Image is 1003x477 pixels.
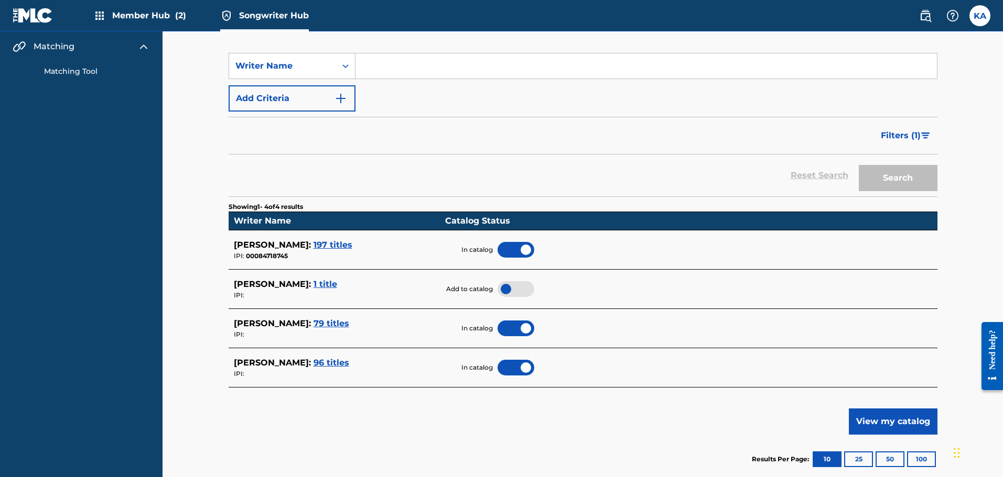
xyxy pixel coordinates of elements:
div: 00084718745 [234,251,440,261]
img: help [946,9,959,22]
span: In catalog [461,324,493,333]
td: Catalog Status [440,212,932,230]
img: Top Rightsholders [93,9,106,22]
button: View my catalog [849,408,937,435]
span: [PERSON_NAME] : [234,240,311,250]
img: Top Rightsholder [220,9,233,22]
img: filter [921,132,930,139]
button: Filters (1) [875,123,937,149]
span: In catalog [461,363,493,372]
img: MLC Logo [13,8,53,23]
span: IPI: [234,252,244,260]
p: Results Per Page: [752,454,812,464]
span: IPI: [234,330,244,338]
div: Help [942,5,963,26]
div: Writer Name [235,60,330,72]
img: Matching [13,40,26,53]
span: Member Hub [112,9,186,21]
button: 50 [876,451,904,467]
img: search [919,9,932,22]
span: [PERSON_NAME] : [234,358,311,368]
img: expand [137,40,150,53]
form: Search Form [229,53,937,196]
button: 25 [844,451,873,467]
span: 197 titles [314,240,352,250]
span: (2) [175,10,186,20]
span: Filters ( 1 ) [881,129,921,142]
span: Add to catalog [446,284,493,294]
button: 10 [813,451,842,467]
td: Writer Name [229,212,440,230]
span: 96 titles [314,358,349,368]
span: IPI: [234,370,244,378]
span: IPI: [234,291,244,299]
span: In catalog [461,245,493,254]
span: Songwriter Hub [239,9,309,21]
span: [PERSON_NAME] : [234,318,311,328]
p: Showing 1 - 4 of 4 results [229,202,303,212]
span: 79 titles [314,318,349,328]
span: 1 title [314,279,337,289]
iframe: Resource Center [974,314,1003,398]
button: 100 [907,451,936,467]
img: 9d2ae6d4665cec9f34b9.svg [335,92,347,105]
div: User Menu [969,5,990,26]
button: Add Criteria [229,85,355,112]
div: Drag [954,437,960,469]
span: Matching [34,40,74,53]
a: Public Search [915,5,936,26]
a: Matching Tool [44,66,150,77]
span: [PERSON_NAME] : [234,279,311,289]
iframe: Chat Widget [951,427,1003,477]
